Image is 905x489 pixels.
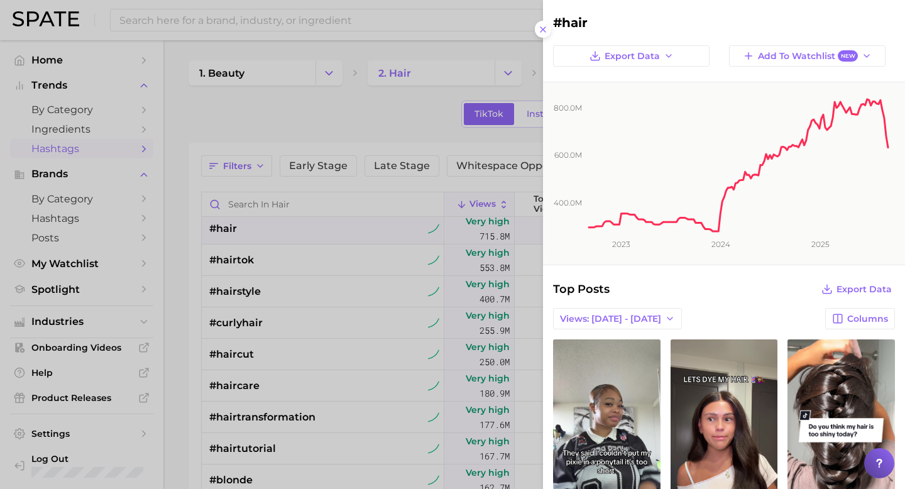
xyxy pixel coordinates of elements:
[612,239,630,249] tspan: 2023
[553,15,895,30] h2: #hair
[838,50,858,62] span: New
[818,280,895,298] button: Export Data
[554,103,582,113] tspan: 800.0m
[836,284,892,295] span: Export Data
[729,45,886,67] button: Add to WatchlistNew
[560,314,661,324] span: Views: [DATE] - [DATE]
[553,45,710,67] button: Export Data
[605,51,660,62] span: Export Data
[758,50,858,62] span: Add to Watchlist
[711,239,730,249] tspan: 2024
[847,314,888,324] span: Columns
[553,280,610,298] span: Top Posts
[554,150,582,160] tspan: 600.0m
[825,308,895,329] button: Columns
[553,308,682,329] button: Views: [DATE] - [DATE]
[811,239,830,249] tspan: 2025
[554,198,582,207] tspan: 400.0m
